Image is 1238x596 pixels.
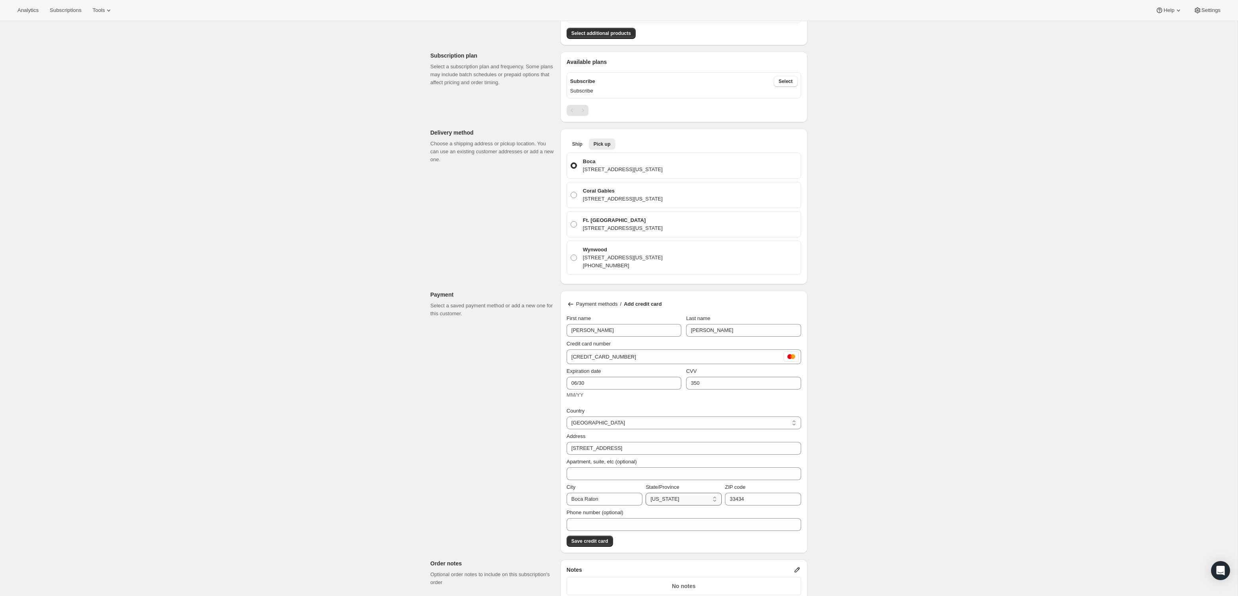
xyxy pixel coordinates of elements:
[1151,5,1187,16] button: Help
[45,5,86,16] button: Subscriptions
[567,536,613,547] button: Save credit card
[571,538,608,544] span: Save credit card
[431,559,554,567] p: Order notes
[779,78,792,85] span: Select
[431,302,554,318] p: Select a saved payment method or add a new one for this customer.
[431,140,554,164] p: Choose a shipping address or pickup location. You can use an existing customer addresses or add a...
[583,216,663,224] p: Ft. [GEOGRAPHIC_DATA]
[583,224,663,232] p: [STREET_ADDRESS][US_STATE]
[567,315,591,321] span: First name
[1211,561,1230,580] div: Open Intercom Messenger
[567,392,584,398] span: MM/YY
[646,484,679,490] span: State/Province
[17,7,38,14] span: Analytics
[624,300,661,308] p: Add credit card
[88,5,117,16] button: Tools
[572,141,582,147] span: Ship
[431,52,554,60] p: Subscription plan
[576,300,618,308] p: Payment methods
[1163,7,1174,14] span: Help
[567,105,588,116] nav: Pagination
[583,158,663,166] p: Boca
[774,76,797,87] button: Select
[686,315,710,321] span: Last name
[571,30,631,37] span: Select additional products
[567,566,582,574] span: Notes
[567,58,607,66] span: Available plans
[567,408,585,414] span: Country
[583,262,663,270] p: [PHONE_NUMBER]
[567,341,611,347] span: Credit card number
[567,459,637,465] span: Apartment, suite, etc (optional)
[583,166,663,174] p: [STREET_ADDRESS][US_STATE]
[583,195,663,203] p: [STREET_ADDRESS][US_STATE]
[431,291,554,299] p: Payment
[567,300,801,308] div: /
[567,368,601,374] span: Expiration date
[431,63,554,87] p: Select a subscription plan and frequency. Some plans may include batch schedules or prepaid optio...
[1189,5,1225,16] button: Settings
[567,484,575,490] span: City
[583,254,663,262] p: [STREET_ADDRESS][US_STATE]
[1201,7,1221,14] span: Settings
[431,129,554,137] p: Delivery method
[567,509,623,515] span: Phone number (optional)
[686,368,697,374] span: CVV
[13,5,43,16] button: Analytics
[572,582,796,590] p: No notes
[725,484,746,490] span: ZIP code
[92,7,105,14] span: Tools
[583,246,663,254] p: Wynwood
[570,87,798,95] p: Subscribe
[50,7,81,14] span: Subscriptions
[583,187,663,195] p: Coral Gables
[567,28,636,39] button: Select additional products
[431,571,554,586] p: Optional order notes to include on this subscription's order
[567,433,586,439] span: Address
[594,141,611,147] span: Pick up
[570,77,595,85] p: Subscribe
